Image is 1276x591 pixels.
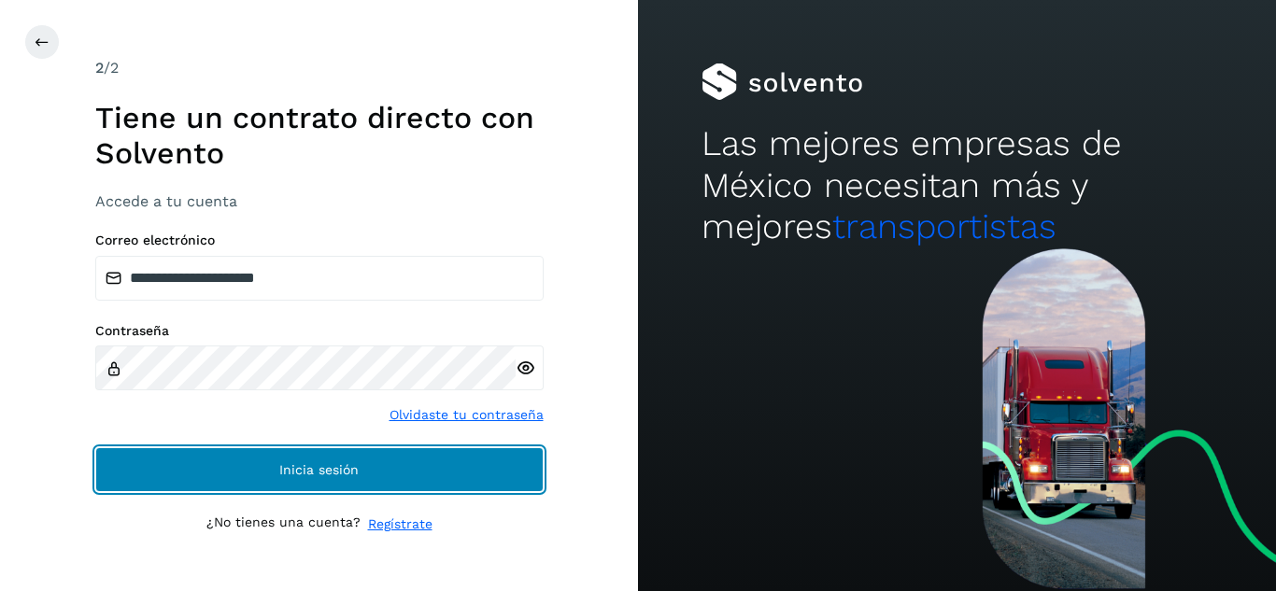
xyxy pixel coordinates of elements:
[279,463,359,476] span: Inicia sesión
[95,100,544,172] h1: Tiene un contrato directo con Solvento
[95,59,104,77] span: 2
[95,447,544,492] button: Inicia sesión
[206,514,361,534] p: ¿No tienes una cuenta?
[702,123,1212,247] h2: Las mejores empresas de México necesitan más y mejores
[95,232,544,248] label: Correo electrónico
[95,323,544,339] label: Contraseña
[95,57,544,79] div: /2
[390,405,544,425] a: Olvidaste tu contraseña
[368,514,432,534] a: Regístrate
[95,192,544,210] h3: Accede a tu cuenta
[832,206,1056,246] span: transportistas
